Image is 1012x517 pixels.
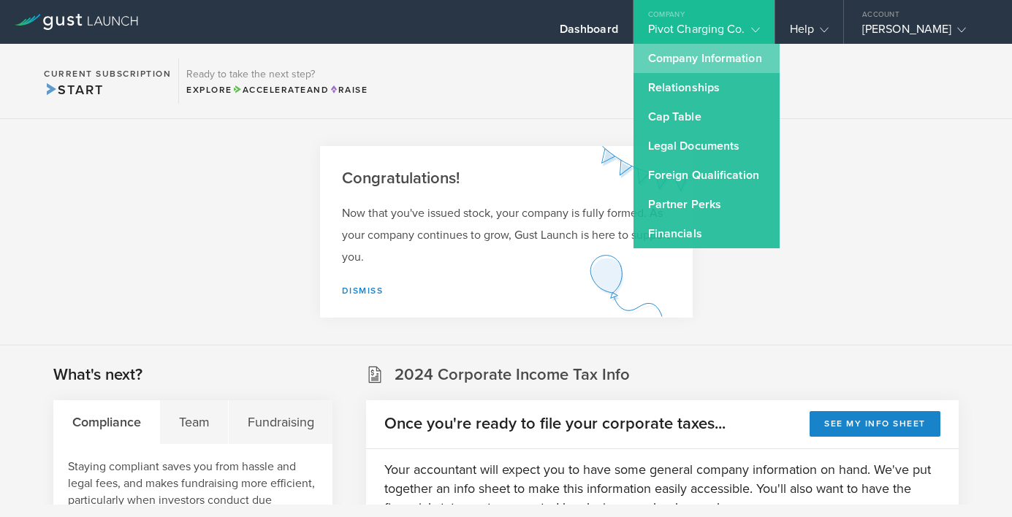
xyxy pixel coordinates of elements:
[329,85,368,95] span: Raise
[53,364,142,386] h2: What's next?
[810,411,940,437] button: See my info sheet
[229,400,332,444] div: Fundraising
[384,413,726,434] h2: Once you're ready to file your corporate taxes...
[44,69,171,78] h2: Current Subscription
[384,460,940,517] p: Your accountant will expect you to have some general company information on hand. We've put toget...
[178,58,375,104] div: Ready to take the next step?ExploreAccelerateandRaise
[862,22,986,44] div: [PERSON_NAME]
[648,22,760,44] div: Pivot Charging Co.
[232,85,330,95] span: and
[790,22,829,44] div: Help
[342,168,671,189] h2: Congratulations!
[186,69,368,80] h3: Ready to take the next step?
[395,364,630,386] h2: 2024 Corporate Income Tax Info
[560,22,618,44] div: Dashboard
[160,400,229,444] div: Team
[232,85,307,95] span: Accelerate
[53,400,160,444] div: Compliance
[342,202,671,268] p: Now that you've issued stock, your company is fully formed. As your company continues to grow, Gu...
[186,83,368,96] div: Explore
[44,82,103,98] span: Start
[939,447,1012,517] iframe: Chat Widget
[342,286,384,296] a: Dismiss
